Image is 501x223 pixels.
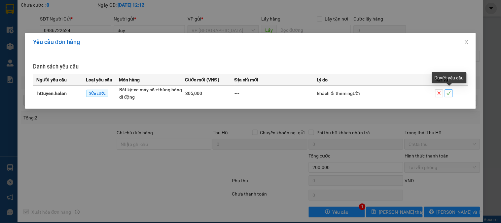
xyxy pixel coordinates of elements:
span: --- [235,91,240,96]
span: 305,000 [185,91,202,96]
div: Yêu cầu đơn hàng [33,38,468,46]
span: Sửa cước [86,90,108,97]
span: Địa chỉ mới [234,76,258,83]
span: Người yêu cầu [36,76,67,83]
button: close [435,89,443,97]
span: Bất kỳ [119,87,182,100]
button: Close [457,33,476,52]
span: Cước mới (VNĐ) [185,76,219,83]
div: Duyệt yêu cầu [432,72,467,83]
span: close [464,39,469,45]
span: close [436,91,443,96]
span: khách đi thêm người [317,91,360,96]
span: Lý do [317,76,328,83]
button: check [445,89,453,97]
strong: httuyen.halan [37,91,67,96]
span: - xe máy số +thùng hàng di động [119,87,182,100]
span: check [445,91,452,96]
h3: Danh sách yêu cầu [33,63,468,71]
span: Loại yêu cầu [86,76,112,83]
span: Món hàng [119,76,140,83]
